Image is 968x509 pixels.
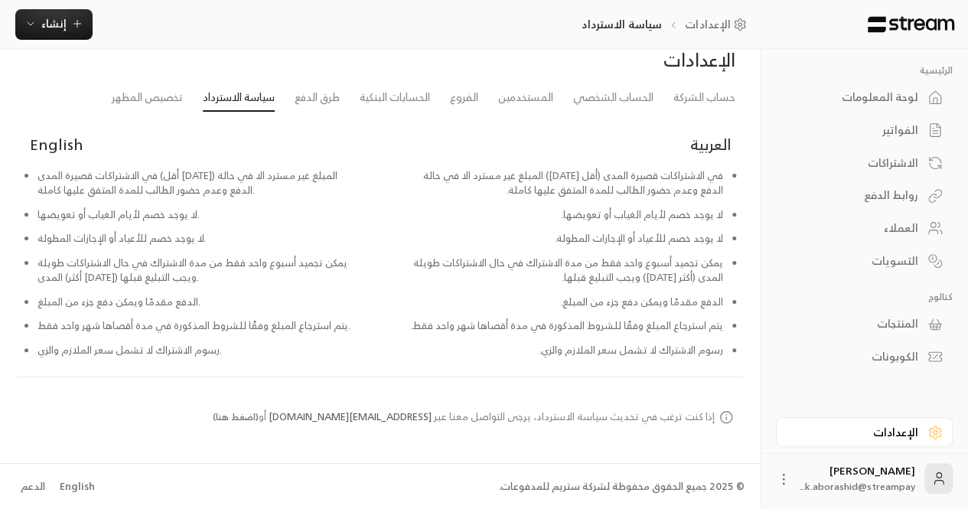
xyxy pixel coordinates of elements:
[866,16,956,33] img: Logo
[795,122,918,138] div: الفواتير
[499,479,745,494] div: © 2025 جميع الحقوق محفوظة لشركة ستريم للمدفوعات.
[24,403,735,426] div: إذا كنت ترغب في تحديث سياسة الاسترداد، يرجى التواصل معنا عبر أو
[37,231,360,256] li: لا يوجد خصم للأعياد أو الإجازات المطولة.
[498,84,553,111] a: المستخدمين
[37,256,360,295] li: يمكن تجميد أسبوع واحد فقط من مدة الاشتراك في حال الاشتراكات طويلة المدى (أكثر [DATE]) ويجب التبلي...
[582,17,662,32] p: سياسة الاسترداد
[795,188,918,203] div: روابط الدفع
[795,316,918,331] div: المنتجات
[795,425,918,440] div: الإعدادات
[685,17,752,32] a: الإعدادات
[393,133,731,155] div: العربية
[776,148,953,178] a: الاشتراكات
[112,84,183,111] a: تخصيص المظهر
[776,181,953,210] a: روابط الدفع
[60,479,95,494] div: English
[450,84,478,111] a: الفروع
[213,410,259,424] button: (اضغط هنا)
[30,133,368,155] div: English
[360,84,430,111] a: الحسابات البنكية
[37,168,360,207] li: في الاشتراكات قصيرة المدى (أقل [DATE]) المبلغ غير مسترد الا في حالة الدفع وعدم حضور الطالب للمدة ...
[37,318,360,343] li: يتم استرجاع المبلغ وفقًا للشروط المذكورة في مدة أقصاها شهر واحد فقط.
[37,207,360,232] li: لا يوجد خصم لأيام الغياب أو تعويضها.
[266,408,434,426] a: [EMAIL_ADDRESS][DOMAIN_NAME]
[203,84,275,112] a: سياسة الاسترداد
[400,168,723,207] li: في الاشتراكات قصيرة المدى (أقل [DATE]) المبلغ غير مسترد الا في حالة الدفع وعدم حضور الطالب للمدة ...
[37,343,360,367] li: رسوم الاشتراك لا تشمل سعر الملازم والزي.
[776,116,953,145] a: الفواتير
[776,246,953,276] a: التسويات
[37,295,360,319] li: الدفع مقدمًا ويمكن دفع جزء من المبلغ.
[400,207,723,232] li: لا يوجد خصم لأيام الغياب أو تعويضها.
[795,349,918,364] div: الكوبونات
[400,318,723,343] li: يتم استرجاع المبلغ وفقًا للشروط المذكورة في مدة أقصاها شهر واحد فقط.
[582,17,752,32] nav: breadcrumb
[776,214,953,243] a: العملاء
[776,64,953,77] p: الرئيسية
[776,291,953,303] p: كتالوج
[795,253,918,269] div: التسويات
[400,295,723,319] li: الدفع مقدمًا ويمكن دفع جزء من المبلغ.
[41,14,67,33] span: إنشاء
[400,256,723,295] li: يمكن تجميد أسبوع واحد فقط من مدة الاشتراك في حال الاشتراكات طويلة المدى (أكثر [DATE]) ويجب التبلي...
[776,83,953,113] a: لوحة المعلومات
[800,463,915,494] div: [PERSON_NAME]
[795,220,918,236] div: العملاء
[776,417,953,447] a: الإعدادات
[776,342,953,372] a: الكوبونات
[400,343,723,367] li: رسوم الاشتراك لا تشمل سعر الملازم والزي.
[800,478,915,494] span: k.aborashid@streampay...
[673,84,735,111] a: حساب الشركة
[795,90,918,105] div: لوحة المعلومات
[400,231,723,256] li: لا يوجد خصم للأعياد أو الإجازات المطولة.
[295,84,340,111] a: طرق الدفع
[15,473,50,501] a: الدعم
[573,84,653,111] a: الحساب الشخصي
[776,309,953,339] a: المنتجات
[387,47,735,72] div: الإعدادات
[15,9,93,40] button: إنشاء
[795,155,918,171] div: الاشتراكات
